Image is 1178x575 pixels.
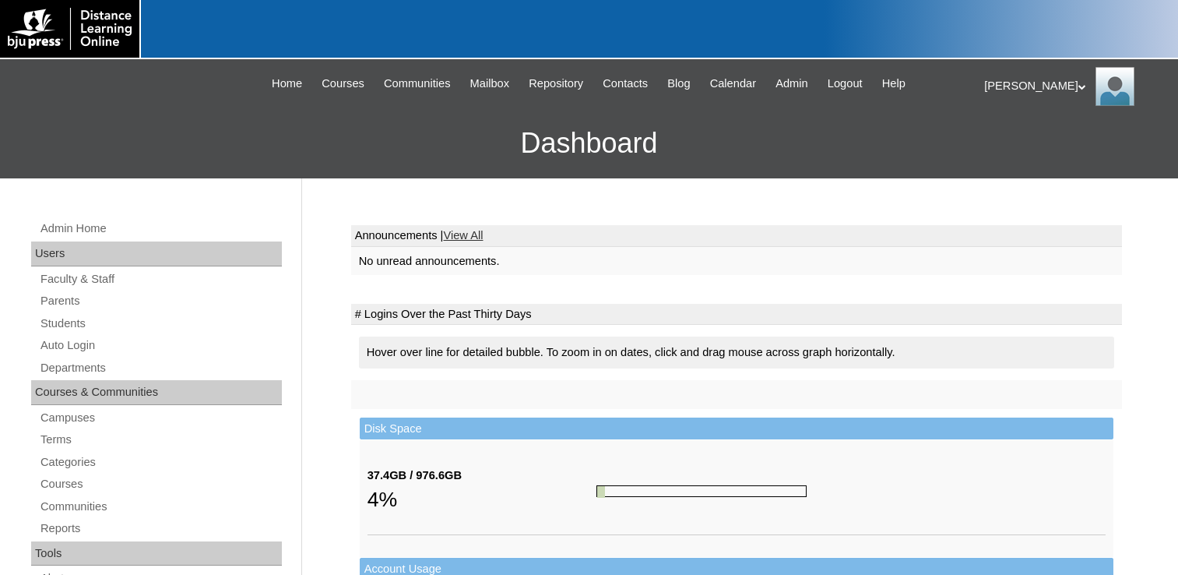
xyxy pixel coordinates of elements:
[39,219,282,238] a: Admin Home
[39,519,282,538] a: Reports
[31,380,282,405] div: Courses & Communities
[39,408,282,428] a: Campuses
[39,430,282,450] a: Terms
[367,484,596,515] div: 4%
[667,75,690,93] span: Blog
[39,336,282,355] a: Auto Login
[462,75,518,93] a: Mailbox
[775,75,808,93] span: Admin
[984,67,1162,106] div: [PERSON_NAME]
[351,247,1122,276] td: No unread announcements.
[8,108,1170,178] h3: Dashboard
[351,304,1122,326] td: # Logins Over the Past Thirty Days
[351,225,1122,247] td: Announcements |
[272,75,302,93] span: Home
[820,75,870,93] a: Logout
[39,270,282,289] a: Faculty & Staff
[322,75,364,93] span: Courses
[710,75,756,93] span: Calendar
[8,8,132,50] img: logo-white.png
[39,291,282,311] a: Parents
[31,242,282,266] div: Users
[470,75,510,93] span: Mailbox
[31,541,282,566] div: Tools
[39,453,282,472] a: Categories
[39,314,282,333] a: Students
[874,75,913,93] a: Help
[828,75,863,93] span: Logout
[39,358,282,378] a: Departments
[367,467,596,484] div: 37.4GB / 976.6GB
[360,418,1113,440] td: Disk Space
[595,75,656,93] a: Contacts
[384,75,451,93] span: Communities
[376,75,459,93] a: Communities
[882,75,905,93] span: Help
[314,75,372,93] a: Courses
[1095,67,1134,106] img: Nicole Ditoro
[702,75,764,93] a: Calendar
[359,337,1114,369] div: Hover over line for detailed bubble. To zoom in on dates, click and drag mouse across graph horiz...
[603,75,648,93] span: Contacts
[659,75,698,93] a: Blog
[768,75,816,93] a: Admin
[39,474,282,494] a: Courses
[443,229,483,242] a: View All
[39,497,282,517] a: Communities
[521,75,591,93] a: Repository
[529,75,583,93] span: Repository
[264,75,310,93] a: Home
